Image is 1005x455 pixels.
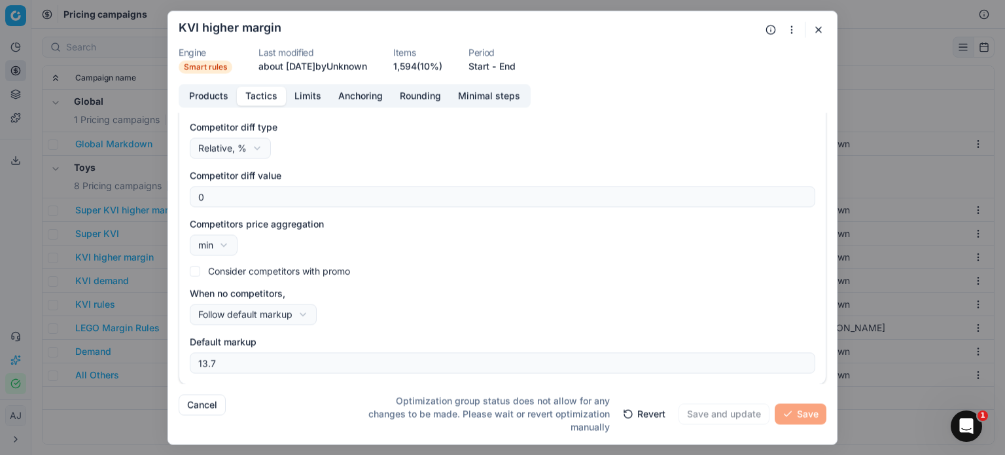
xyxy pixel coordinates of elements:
[468,48,516,57] dt: Period
[208,266,350,276] label: Consider competitors with promo
[330,86,391,105] button: Anchoring
[190,217,815,230] label: Competitors price aggregation
[286,86,330,105] button: Limits
[179,48,232,57] dt: Engine
[393,60,442,73] a: 1,594(10%)
[179,60,232,73] span: Smart rules
[258,60,367,71] span: about [DATE] by Unknown
[237,86,286,105] button: Tactics
[615,403,673,424] button: Revert
[181,86,237,105] button: Products
[190,335,815,348] label: Default markup
[391,86,450,105] button: Rounding
[499,60,516,73] button: End
[679,403,769,424] button: Save and update
[492,60,497,73] span: -
[978,410,988,421] span: 1
[190,287,815,300] label: When no competitors,
[258,48,367,57] dt: Last modified
[468,60,489,73] button: Start
[190,169,815,182] label: Competitor diff value
[393,48,442,57] dt: Items
[179,394,226,415] button: Cancel
[775,403,826,424] button: Save
[190,120,815,134] label: Competitor diff type
[179,22,281,33] h2: KVI higher margin
[951,410,982,442] iframe: Intercom live chat
[359,394,610,433] p: Optimization group status does not allow for any changes to be made. Please wait or revert optimi...
[450,86,529,105] button: Minimal steps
